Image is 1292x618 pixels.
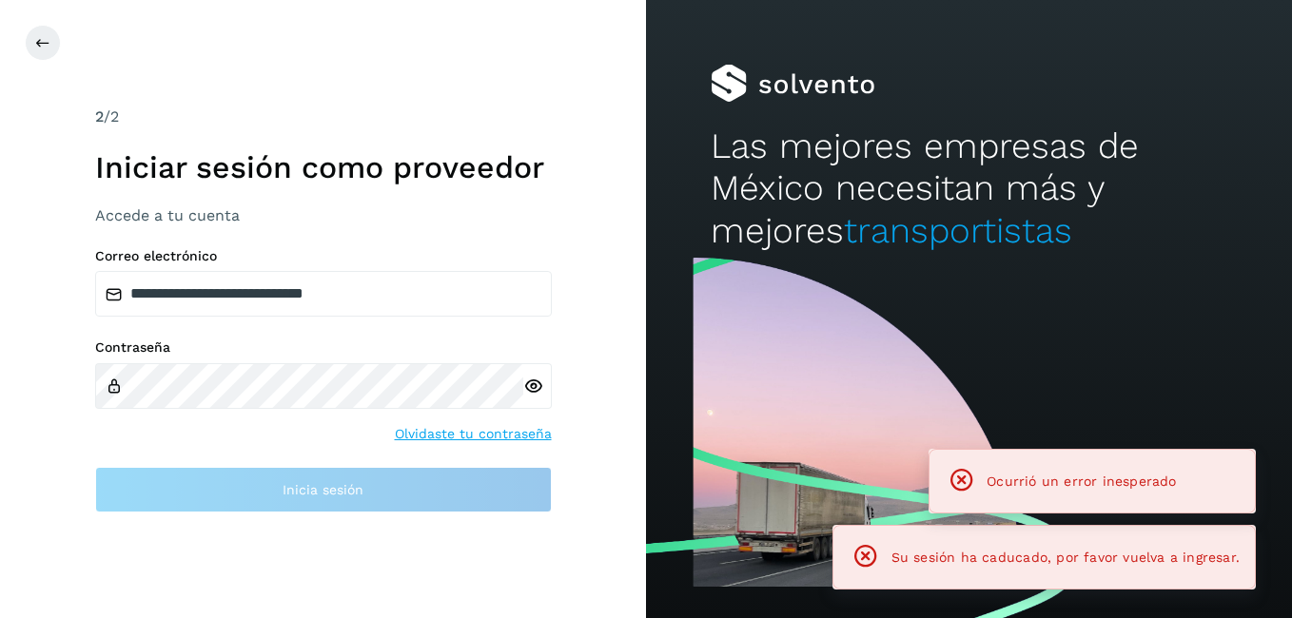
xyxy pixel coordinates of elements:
[95,106,552,128] div: /2
[95,467,552,512] button: Inicia sesión
[395,424,552,444] a: Olvidaste tu contraseña
[844,210,1072,251] span: transportistas
[95,149,552,185] h1: Iniciar sesión como proveedor
[95,339,552,356] label: Contraseña
[95,206,552,224] h3: Accede a tu cuenta
[711,126,1227,252] h2: Las mejores empresas de México necesitan más y mejores
[95,248,552,264] label: Correo electrónico
[987,473,1176,489] span: Ocurrió un error inesperado
[95,107,104,126] span: 2
[283,483,363,496] span: Inicia sesión
[891,550,1240,565] span: Su sesión ha caducado, por favor vuelva a ingresar.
